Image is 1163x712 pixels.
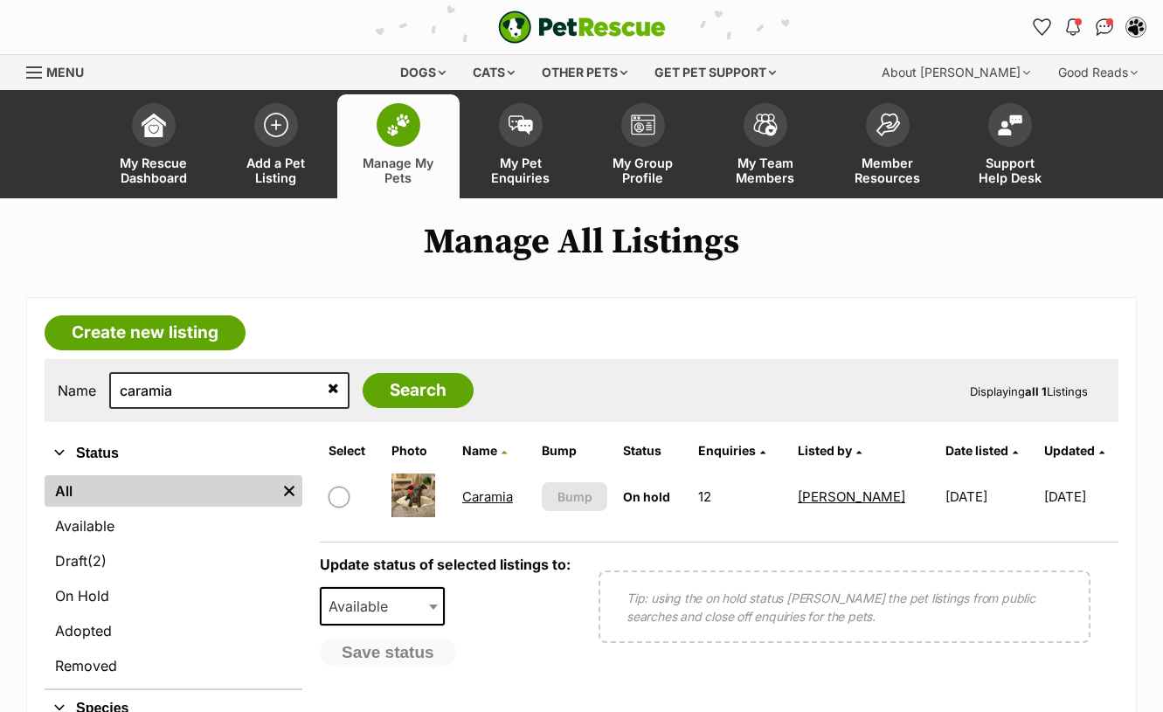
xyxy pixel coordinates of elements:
[45,510,302,542] a: Available
[509,115,533,135] img: pet-enquiries-icon-7e3ad2cf08bfb03b45e93fb7055b45f3efa6380592205ae92323e6603595dc1f.svg
[337,94,460,198] a: Manage My Pets
[384,437,453,465] th: Photo
[848,156,927,185] span: Member Resources
[264,113,288,137] img: add-pet-listing-icon-0afa8454b4691262ce3f59096e99ab1cd57d4a30225e0717b998d2c9b9846f56.svg
[704,94,827,198] a: My Team Members
[460,94,582,198] a: My Pet Enquiries
[359,156,438,185] span: Manage My Pets
[557,487,592,506] span: Bump
[945,443,1018,458] a: Date listed
[1127,18,1145,36] img: Lynda Smith profile pic
[1025,384,1047,398] strong: all 1
[1122,13,1150,41] button: My account
[945,443,1008,458] span: Date listed
[698,443,765,458] a: Enquiries
[45,472,302,688] div: Status
[498,10,666,44] a: PetRescue
[1066,18,1080,36] img: notifications-46538b983faf8c2785f20acdc204bb7945ddae34d4c08c2a6579f10ce5e182be.svg
[45,315,246,350] a: Create new listing
[58,383,96,398] label: Name
[322,594,405,619] span: Available
[1046,55,1150,90] div: Good Reads
[798,443,862,458] a: Listed by
[114,156,193,185] span: My Rescue Dashboard
[320,556,571,573] label: Update status of selected listings to:
[322,437,383,465] th: Select
[753,114,778,136] img: team-members-icon-5396bd8760b3fe7c0b43da4ab00e1e3bb1a5d9ba89233759b79545d2d3fc5d0d.svg
[462,443,507,458] a: Name
[45,580,302,612] a: On Hold
[798,443,852,458] span: Listed by
[45,615,302,646] a: Adopted
[631,114,655,135] img: group-profile-icon-3fa3cf56718a62981997c0bc7e787c4b2cf8bcc04b72c1350f741eb67cf2f40e.svg
[1044,443,1104,458] a: Updated
[616,437,689,465] th: Status
[481,156,560,185] span: My Pet Enquiries
[1044,443,1095,458] span: Updated
[386,114,411,136] img: manage-my-pets-icon-02211641906a0b7f246fdf0571729dbe1e7629f14944591b6c1af311fb30b64b.svg
[1059,13,1087,41] button: Notifications
[462,443,497,458] span: Name
[1090,13,1118,41] a: Conversations
[87,550,107,571] span: (2)
[938,467,1042,527] td: [DATE]
[1044,467,1117,527] td: [DATE]
[530,55,640,90] div: Other pets
[535,437,614,465] th: Bump
[45,442,302,465] button: Status
[691,467,789,527] td: 12
[971,156,1049,185] span: Support Help Desk
[604,156,682,185] span: My Group Profile
[970,384,1088,398] span: Displaying Listings
[869,55,1042,90] div: About [PERSON_NAME]
[949,94,1071,198] a: Support Help Desk
[215,94,337,198] a: Add a Pet Listing
[798,488,905,505] a: [PERSON_NAME]
[320,639,456,667] button: Save status
[45,545,302,577] a: Draft
[388,55,458,90] div: Dogs
[498,10,666,44] img: logo-e224e6f780fb5917bec1dbf3a21bbac754714ae5b6737aabdf751b685950b380.svg
[698,443,756,458] span: translation missing: en.admin.listings.index.attributes.enquiries
[363,373,474,408] input: Search
[623,489,670,504] span: On hold
[460,55,527,90] div: Cats
[45,650,302,681] a: Removed
[93,94,215,198] a: My Rescue Dashboard
[542,482,607,511] button: Bump
[582,94,704,198] a: My Group Profile
[827,94,949,198] a: Member Resources
[237,156,315,185] span: Add a Pet Listing
[998,114,1022,135] img: help-desk-icon-fdf02630f3aa405de69fd3d07c3f3aa587a6932b1a1747fa1d2bba05be0121f9.svg
[26,55,96,86] a: Menu
[642,55,788,90] div: Get pet support
[142,113,166,137] img: dashboard-icon-eb2f2d2d3e046f16d808141f083e7271f6b2e854fb5c12c21221c1fb7104beca.svg
[1096,18,1114,36] img: chat-41dd97257d64d25036548639549fe6c8038ab92f7586957e7f3b1b290dea8141.svg
[1028,13,1056,41] a: Favourites
[1028,13,1150,41] ul: Account quick links
[45,475,276,507] a: All
[462,488,513,505] a: Caramia
[876,113,900,136] img: member-resources-icon-8e73f808a243e03378d46382f2149f9095a855e16c252ad45f914b54edf8863c.svg
[626,589,1063,626] p: Tip: using the on hold status [PERSON_NAME] the pet listings from public searches and close off e...
[46,65,84,79] span: Menu
[726,156,805,185] span: My Team Members
[276,475,302,507] a: Remove filter
[320,587,446,626] span: Available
